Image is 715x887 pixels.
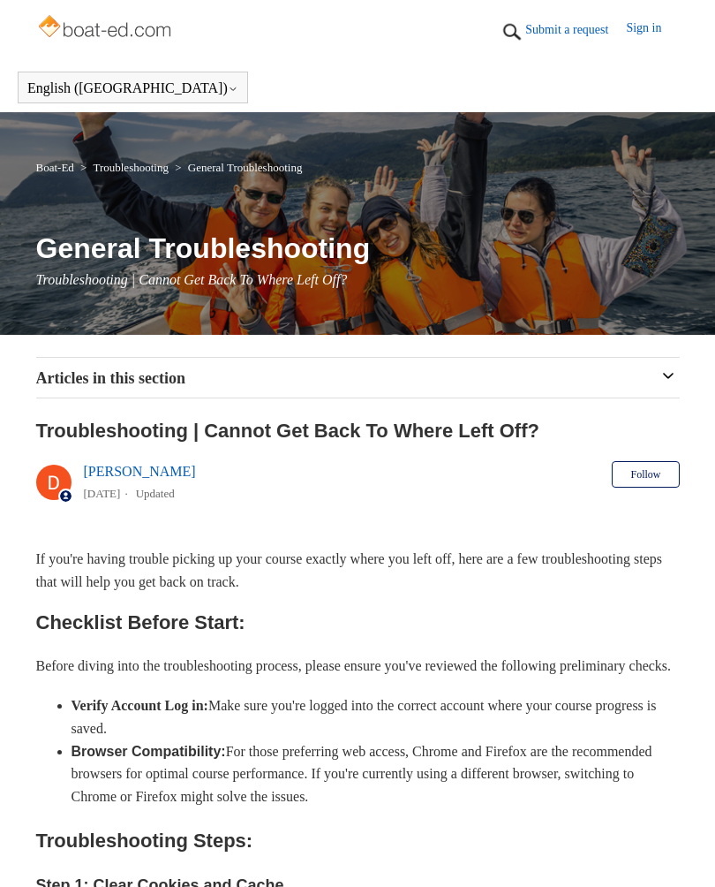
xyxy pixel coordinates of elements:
a: Sign in [626,19,679,45]
h1: General Troubleshooting [36,227,680,269]
li: For those preferring web access, Chrome and Firefox are the recommended browsers for optimal cour... [71,740,680,808]
a: Troubleshooting [93,161,168,174]
p: Before diving into the troubleshooting process, please ensure you've reviewed the following preli... [36,655,680,678]
strong: Verify Account Log in: [71,698,208,713]
span: Troubleshooting | Cannot Get Back To Where Left Off? [36,272,348,287]
a: [PERSON_NAME] [84,464,196,479]
h2: Troubleshooting Steps: [36,825,680,856]
li: General Troubleshooting [171,161,302,174]
time: 05/14/2024, 15:31 [84,487,121,500]
button: English ([GEOGRAPHIC_DATA]) [27,80,238,96]
h2: Checklist Before Start: [36,607,680,638]
span: Articles in this section [36,369,185,387]
button: Follow Article [612,461,679,488]
li: Boat-Ed [36,161,78,174]
strong: Browser Compatibility: [71,744,226,759]
li: Troubleshooting [77,161,171,174]
li: Make sure you're logged into the correct account where your course progress is saved. [71,694,680,739]
img: 01HZPCYTXV3JW8MJV9VD7EMK0H [499,19,525,45]
img: Boat-Ed Help Center home page [36,11,177,46]
a: Submit a request [525,20,626,39]
a: Boat-Ed [36,161,74,174]
a: General Troubleshooting [188,161,303,174]
h2: Troubleshooting | Cannot Get Back To Where Left Off? [36,416,680,445]
p: If you're having trouble picking up your course exactly where you left off, here are a few troubl... [36,548,680,593]
li: Updated [136,487,175,500]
